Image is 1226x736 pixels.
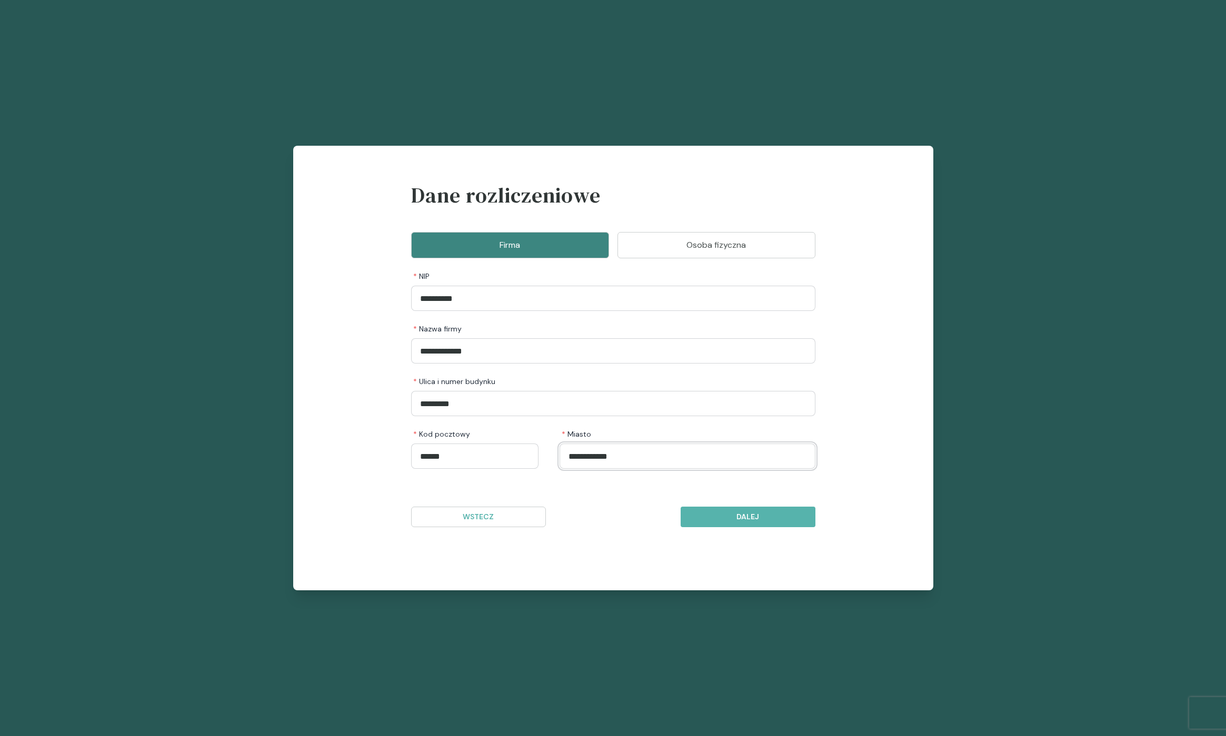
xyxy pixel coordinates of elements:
input: Kod pocztowy [411,443,539,469]
button: Firma [411,232,609,258]
button: Dalej [681,507,815,527]
span: Miasto [562,429,591,439]
span: Ulica i numer budynku [413,376,495,387]
span: Kod pocztowy [413,429,470,439]
p: Osoba fizyczna [631,239,802,251]
input: Miasto [560,443,815,469]
input: NIP [411,286,815,311]
p: Dalej [690,511,806,522]
button: Wstecz [411,507,546,527]
span: Nazwa firmy [413,324,462,334]
span: NIP [413,271,430,281]
p: Wstecz [420,511,537,522]
button: Osoba fizyczna [617,232,815,258]
p: Firma [424,239,596,251]
input: Nazwa firmy [411,338,815,364]
input: Ulica i numer budynku [411,391,815,416]
h3: Dane rozliczeniowe [411,179,815,224]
